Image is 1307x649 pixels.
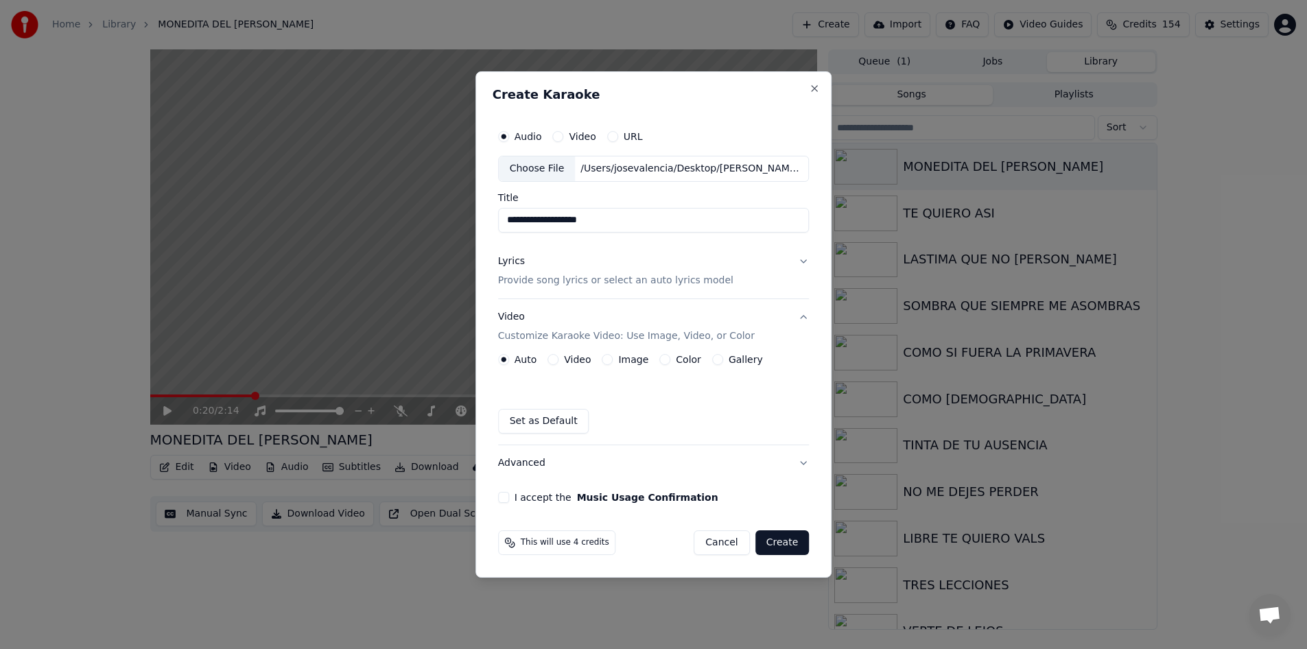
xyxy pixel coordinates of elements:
[498,329,755,343] p: Customize Karaoke Video: Use Image, Video, or Color
[569,132,596,141] label: Video
[498,445,810,481] button: Advanced
[498,255,525,268] div: Lyrics
[676,355,701,364] label: Color
[515,493,718,502] label: I accept the
[493,88,815,101] h2: Create Karaoke
[498,310,755,343] div: Video
[729,355,763,364] label: Gallery
[624,132,643,141] label: URL
[618,355,648,364] label: Image
[498,299,810,354] button: VideoCustomize Karaoke Video: Use Image, Video, or Color
[575,162,808,176] div: /Users/josevalencia/Desktop/[PERSON_NAME]/CANCIONES 1/LAS COSAS QUE MUEREN.wav
[498,274,733,287] p: Provide song lyrics or select an auto lyrics model
[498,244,810,298] button: LyricsProvide song lyrics or select an auto lyrics model
[499,156,576,181] div: Choose File
[755,530,810,555] button: Create
[564,355,591,364] label: Video
[694,530,749,555] button: Cancel
[498,409,589,434] button: Set as Default
[515,132,542,141] label: Audio
[521,537,609,548] span: This will use 4 credits
[577,493,718,502] button: I accept the
[515,355,537,364] label: Auto
[498,354,810,445] div: VideoCustomize Karaoke Video: Use Image, Video, or Color
[498,193,810,202] label: Title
